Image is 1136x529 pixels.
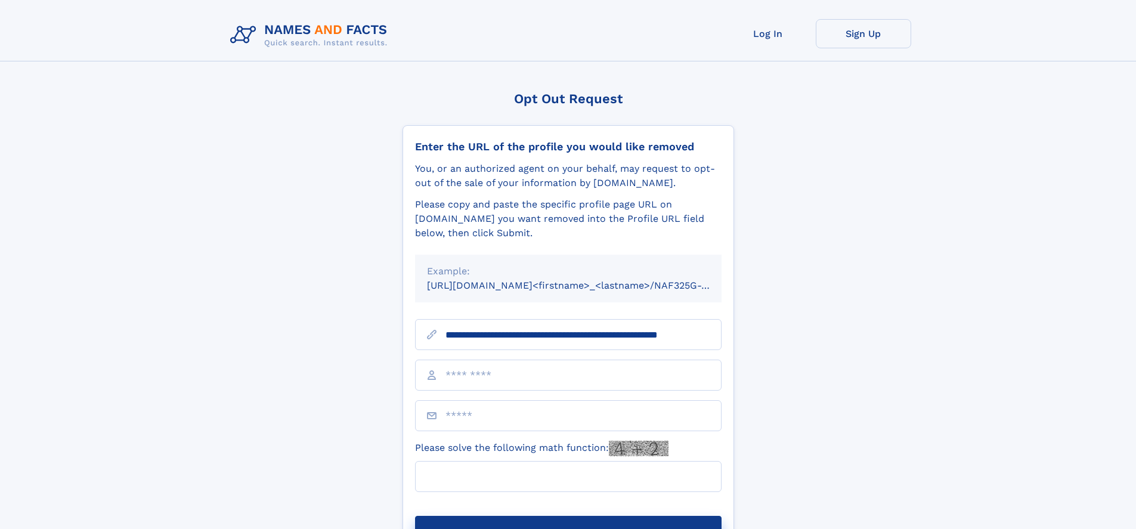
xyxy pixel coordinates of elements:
[816,19,911,48] a: Sign Up
[427,264,710,279] div: Example:
[403,91,734,106] div: Opt Out Request
[720,19,816,48] a: Log In
[415,197,722,240] div: Please copy and paste the specific profile page URL on [DOMAIN_NAME] you want removed into the Pr...
[415,140,722,153] div: Enter the URL of the profile you would like removed
[415,441,668,456] label: Please solve the following math function:
[225,19,397,51] img: Logo Names and Facts
[415,162,722,190] div: You, or an authorized agent on your behalf, may request to opt-out of the sale of your informatio...
[427,280,744,291] small: [URL][DOMAIN_NAME]<firstname>_<lastname>/NAF325G-xxxxxxxx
